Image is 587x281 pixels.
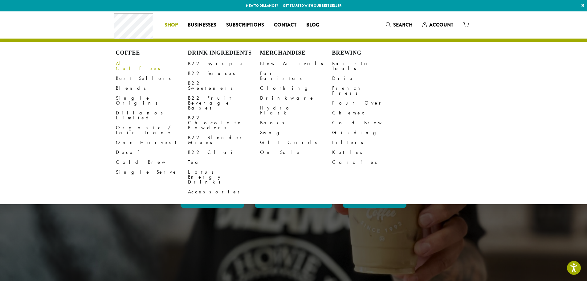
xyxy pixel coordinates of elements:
[188,157,260,167] a: Tea
[116,59,188,73] a: All Coffees
[116,108,188,123] a: Dillanos Limited
[188,59,260,68] a: B22 Syrups
[260,128,332,138] a: Swag
[332,108,404,118] a: Chemex
[116,147,188,157] a: Decaf
[332,50,404,56] h4: Brewing
[260,68,332,83] a: For Baristas
[188,50,260,56] h4: Drink Ingredients
[332,73,404,83] a: Drip
[260,50,332,56] h4: Merchandise
[260,147,332,157] a: On Sale
[165,21,178,29] span: Shop
[188,113,260,133] a: B22 Chocolate Powders
[332,98,404,108] a: Pour Over
[116,83,188,93] a: Blends
[188,147,260,157] a: B22 Chai
[160,20,183,30] a: Shop
[188,133,260,147] a: B22 Blender Mixes
[188,21,216,29] span: Businesses
[393,21,413,28] span: Search
[332,138,404,147] a: Filters
[332,147,404,157] a: Kettles
[188,167,260,187] a: Lotus Energy Drinks
[260,59,332,68] a: New Arrivals
[116,167,188,177] a: Single Serve
[260,118,332,128] a: Books
[188,93,260,113] a: B22 Fruit Beverage Bases
[429,21,453,28] span: Account
[306,21,319,29] span: Blog
[226,21,264,29] span: Subscriptions
[188,68,260,78] a: B22 Sauces
[332,83,404,98] a: French Press
[332,128,404,138] a: Grinding
[260,103,332,118] a: Hydro Flask
[260,138,332,147] a: Gift Cards
[116,138,188,147] a: One Harvest
[188,187,260,197] a: Accessories
[332,118,404,128] a: Cold Brew
[188,78,260,93] a: B22 Sweeteners
[283,3,341,8] a: Get started with our best seller
[260,93,332,103] a: Drinkware
[116,157,188,167] a: Cold Brew
[381,20,418,30] a: Search
[116,73,188,83] a: Best Sellers
[116,93,188,108] a: Single Origins
[274,21,296,29] span: Contact
[332,59,404,73] a: Barista Tools
[332,157,404,167] a: Carafes
[260,83,332,93] a: Clothing
[116,123,188,138] a: Organic / Fair Trade
[116,50,188,56] h4: Coffee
